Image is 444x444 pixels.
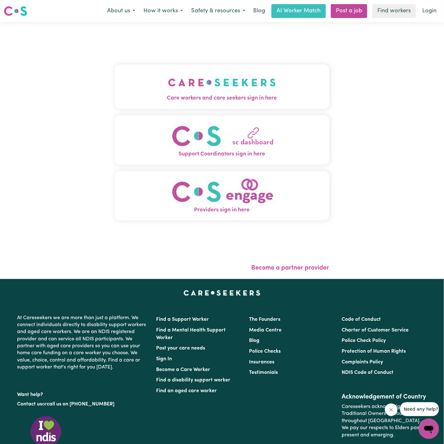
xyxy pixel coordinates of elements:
[249,370,278,375] a: Testimonials
[249,360,274,365] a: Insurances
[342,393,427,401] h2: Acknowledgement of Country
[249,4,269,18] a: Blog
[342,370,393,375] a: NDIS Code of Conduct
[103,4,139,18] button: About us
[419,419,439,439] iframe: Button to launch messaging window
[17,389,149,398] p: Want help?
[156,378,231,383] a: Find a disability support worker
[342,401,427,441] p: Careseekers acknowledges the Traditional Owners of Country throughout [GEOGRAPHIC_DATA]. We pay o...
[271,4,326,18] a: AI Worker Match
[342,349,406,354] a: Protection of Human Rights
[115,94,329,102] span: Care workers and care seekers sign in here
[115,171,329,221] button: Providers sign in here
[17,312,149,374] p: At Careseekers we are more than just a platform. We connect individuals directly to disability su...
[156,367,210,372] a: Become a Care Worker
[156,346,205,351] a: Post your care needs
[372,4,416,18] a: Find workers
[249,349,281,354] a: Police Checks
[385,404,398,416] iframe: Close message
[156,317,209,322] a: Find a Support Worker
[17,398,149,410] p: or
[331,4,367,18] a: Post a job
[115,206,329,214] span: Providers sign in here
[4,4,27,18] a: Careseekers logo
[249,328,282,333] a: Media Centre
[249,317,280,322] a: The Founders
[400,402,439,416] iframe: Message from company
[184,290,260,295] a: Careseekers home page
[115,115,329,165] button: Support Coordinators sign in here
[187,4,249,18] button: Safety & resources
[342,317,381,322] a: Code of Conduct
[156,356,172,362] a: Sign In
[342,360,383,365] a: Complaints Policy
[17,402,42,407] a: Contact us
[342,328,409,333] a: Charter of Customer Service
[115,64,329,109] button: Care workers and care seekers sign in here
[252,265,329,271] a: Become a partner provider
[139,4,187,18] button: How it works
[115,150,329,158] span: Support Coordinators sign in here
[156,328,226,340] a: Find a Mental Health Support Worker
[249,338,259,343] a: Blog
[342,338,386,343] a: Police Check Policy
[47,402,115,407] a: call us on [PHONE_NUMBER]
[156,388,217,393] a: Find an aged care worker
[4,5,27,17] img: Careseekers logo
[418,4,440,18] a: Login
